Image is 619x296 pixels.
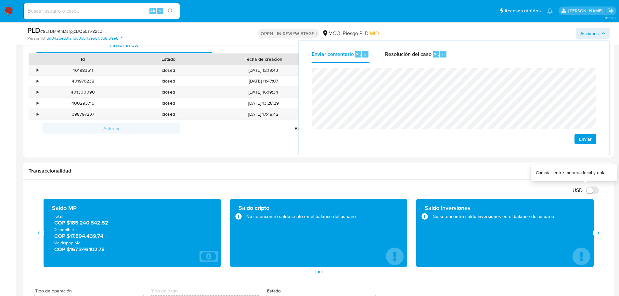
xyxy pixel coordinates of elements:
[40,98,126,109] div: 400293715
[37,78,38,84] div: •
[37,100,38,106] div: •
[504,7,541,14] span: Accesos rápidos
[258,29,319,38] p: OPEN - IN REVIEW STAGE I
[211,98,316,109] div: [DATE] 13:28:29
[46,35,123,41] a: d9042ded31af1dd0d543e5608d8159e8
[385,50,432,58] span: Resolución del caso
[29,168,609,174] h1: Transaccionalidad
[126,98,211,109] div: closed
[40,65,126,76] div: 401983511
[24,7,180,15] input: Buscar usuario o caso...
[40,76,126,86] div: 401976238
[42,123,180,134] button: Anterior
[37,67,38,73] div: •
[295,123,342,134] span: Página de
[40,28,102,34] span: # 8LTBM4tnDsTpjzBQ5LzV82cZ
[211,87,316,97] div: [DATE] 16:19:34
[164,6,177,16] button: search-icon
[433,51,439,57] span: Alt
[574,134,596,144] button: Enviar
[150,8,155,14] span: Alt
[126,109,211,120] div: closed
[37,89,38,95] div: •
[211,109,316,120] div: [DATE] 17:48:42
[211,65,316,76] div: [DATE] 12:19:43
[343,30,379,37] span: Riesgo PLD:
[27,25,40,35] b: PLD
[322,30,340,37] div: MCO
[605,15,616,20] span: 3.156.0
[216,56,311,62] div: Fecha de creación
[211,76,316,86] div: [DATE] 11:47:07
[126,65,211,76] div: closed
[568,8,605,14] p: felipe.cayon@mercadolibre.com
[442,51,444,57] span: r
[40,109,126,120] div: 398797237
[312,50,354,58] span: Enviar comentario
[126,76,211,86] div: closed
[40,87,126,97] div: 401300090
[370,30,379,37] span: MID
[607,7,614,14] a: Salir
[126,87,211,97] div: closed
[159,8,161,14] span: s
[27,35,45,41] b: Person ID
[547,8,553,14] a: Notificaciones
[37,111,38,117] div: •
[576,28,610,39] button: Acciones
[355,51,361,57] span: Alt
[536,170,607,176] div: Cambiar entre moneda local y dolar
[580,28,599,39] span: Acciones
[579,135,592,144] span: Enviar
[364,51,366,57] span: c
[130,56,207,62] div: Estado
[45,56,121,62] div: Id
